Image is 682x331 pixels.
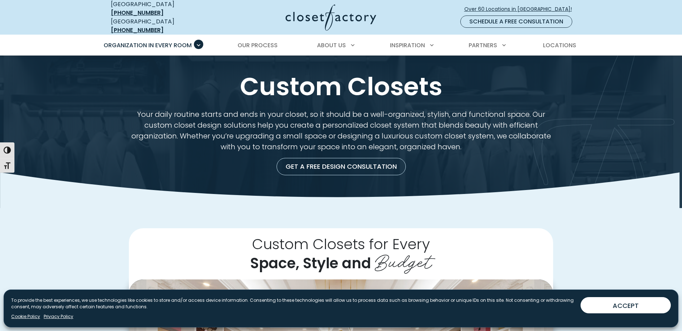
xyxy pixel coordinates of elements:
[109,73,573,100] h1: Custom Closets
[99,35,584,56] nav: Primary Menu
[286,4,376,31] img: Closet Factory Logo
[11,313,40,320] a: Cookie Policy
[464,3,578,16] a: Over 60 Locations in [GEOGRAPHIC_DATA]!
[252,234,430,254] span: Custom Closets for Every
[111,9,164,17] a: [PHONE_NUMBER]
[390,41,425,49] span: Inspiration
[250,253,371,273] span: Space, Style and
[104,41,192,49] span: Organization in Every Room
[129,109,553,152] p: Your daily routine starts and ends in your closet, so it should be a well-organized, stylish, and...
[317,41,346,49] span: About Us
[543,41,576,49] span: Locations
[111,17,216,35] div: [GEOGRAPHIC_DATA]
[581,297,671,313] button: ACCEPT
[460,16,572,28] a: Schedule a Free Consultation
[238,41,278,49] span: Our Process
[375,246,432,274] span: Budget
[44,313,73,320] a: Privacy Policy
[464,5,578,13] span: Over 60 Locations in [GEOGRAPHIC_DATA]!
[469,41,497,49] span: Partners
[277,158,406,175] a: Get a Free Design Consultation
[111,26,164,34] a: [PHONE_NUMBER]
[11,297,575,310] p: To provide the best experiences, we use technologies like cookies to store and/or access device i...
